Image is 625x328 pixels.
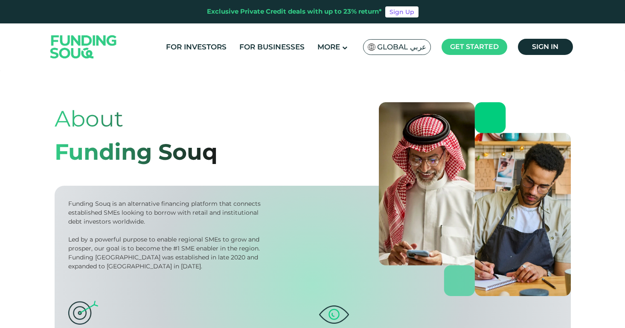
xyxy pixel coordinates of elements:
[55,135,218,169] div: Funding Souq
[450,43,499,51] span: Get started
[317,43,340,51] span: More
[368,43,375,51] img: Флаг ЮАР
[319,305,349,323] img: зрение
[164,40,229,54] a: For Investors
[68,235,264,271] div: Led by a powerful purpose to enable regional SMEs to grow and prosper, our goal is to become the ...
[68,301,98,325] img: миссия
[68,199,264,226] div: Funding Souq is an alternative financing platform that connects established SMEs looking to borro...
[377,42,426,52] span: Global عربي
[42,25,125,68] img: Логотип
[518,39,573,55] a: Sign in
[55,102,218,135] div: About
[385,6,419,17] a: Sign Up
[532,43,558,51] span: Sign in
[237,40,307,54] a: For Businesses
[207,7,382,17] div: Exclusive Private Credit deals with up to 23% return*
[379,102,571,296] img: о нас-баннер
